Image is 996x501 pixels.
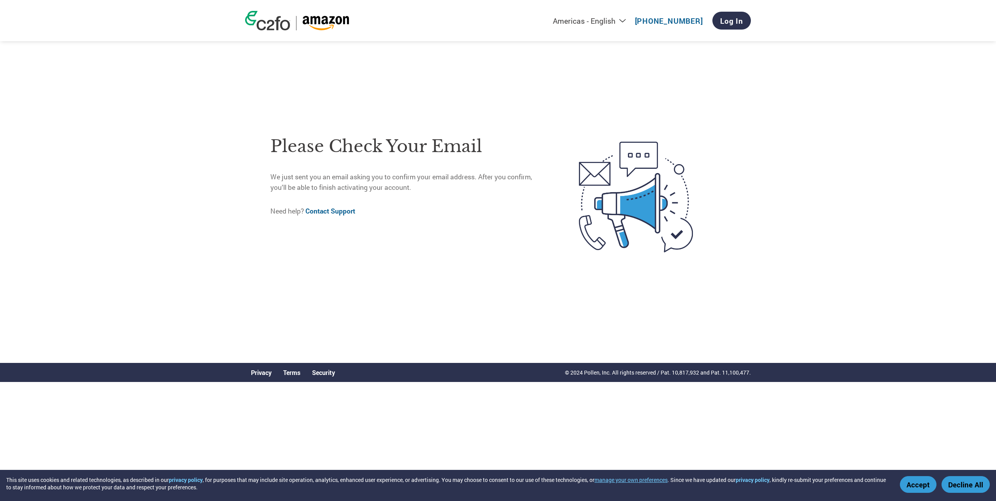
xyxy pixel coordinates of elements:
[6,476,889,491] div: This site uses cookies and related technologies, as described in our , for purposes that may incl...
[736,476,770,483] a: privacy policy
[169,476,203,483] a: privacy policy
[251,368,272,377] a: Privacy
[594,476,668,483] button: manage your own preferences
[302,16,349,30] img: Amazon
[312,368,335,377] a: Security
[712,12,751,30] a: Log In
[270,134,546,159] h1: Please check your email
[270,172,546,193] p: We just sent you an email asking you to confirm your email address. After you confirm, you’ll be ...
[635,16,703,26] a: [PHONE_NUMBER]
[546,128,726,266] img: open-email
[283,368,300,377] a: Terms
[565,368,751,377] p: © 2024 Pollen, Inc. All rights reserved / Pat. 10,817,932 and Pat. 11,100,477.
[270,206,546,216] p: Need help?
[245,11,290,30] img: c2fo logo
[305,207,355,215] a: Contact Support
[900,476,936,493] button: Accept
[942,476,990,493] button: Decline All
